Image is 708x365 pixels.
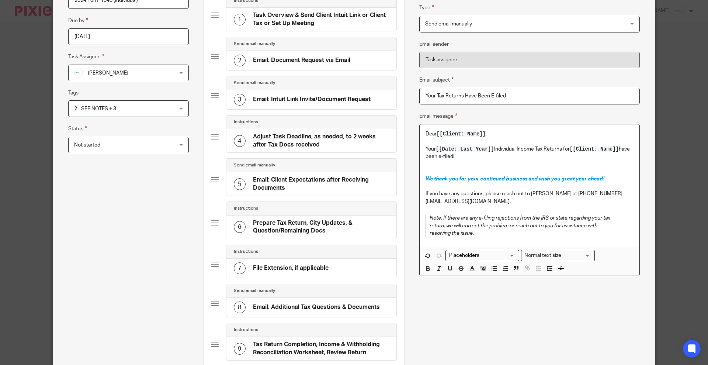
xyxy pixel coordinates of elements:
[419,88,640,104] input: Subject
[521,250,595,261] div: Text styles
[419,41,449,48] label: Email sender
[68,28,189,45] input: Pick a date
[234,206,258,211] h4: Instructions
[253,96,371,103] h4: Email: Intuit Link Invite/Document Request
[234,55,246,66] div: 2
[437,131,486,137] span: [[Client: Name]]
[68,89,79,97] label: Tags
[88,70,128,76] span: [PERSON_NAME]
[234,262,246,274] div: 7
[447,252,515,259] input: Search for option
[234,327,258,333] h4: Instructions
[436,146,494,152] span: [[Date: Last Year]]
[425,21,472,27] span: Send email manually
[570,146,619,152] span: [[Client: Name]]
[419,112,457,120] label: Email message
[426,130,634,138] p: Dear ,
[234,288,275,294] h4: Send email manually
[234,94,246,106] div: 3
[234,119,258,125] h4: Instructions
[234,221,246,233] div: 6
[564,252,590,259] input: Search for option
[445,250,519,261] div: Placeholders
[426,190,634,205] p: If you have any questions, please reach out to [PERSON_NAME] at [PHONE_NUMBER] [EMAIL_ADDRESS][DO...
[253,176,389,192] h4: Email: Client Expectations after Receiving Documents
[430,216,611,236] em: Note: If there are any e-filing rejections from the IRS or state regarding your tax return, we wi...
[234,135,246,147] div: 4
[426,176,604,182] span: We thank you for your continued business and wish you great year ahead!
[68,124,87,133] label: Status
[234,302,246,313] div: 8
[419,76,454,84] label: Email subject
[234,249,258,255] h4: Instructions
[523,252,563,259] span: Normal text size
[253,11,389,27] h4: Task Overview & Send Client Intuit Link or Client Tax or Set Up Meeting
[234,80,275,86] h4: Send email manually
[426,145,634,161] p: Your Individual Income Tax Returns for have been e-filed!
[253,264,329,272] h4: File Extension, if applicable
[419,3,434,12] label: Type
[253,133,389,149] h4: Adjust Task Deadline, as needed, to 2 weeks after Tax Docs received
[521,250,595,261] div: Search for option
[234,162,275,168] h4: Send email manually
[234,14,246,25] div: 1
[445,250,519,261] div: Search for option
[74,142,100,148] span: Not started
[68,52,104,61] label: Task Assignee
[74,106,116,111] span: 2 - SEE NOTES + 3
[253,341,389,357] h4: Tax Return Completion, Income & Withholding Reconciliation Worksheet, Review Return
[74,69,83,78] img: _Logo.png
[253,219,389,235] h4: Prepare Tax Return, City Updates, & Question/Remaining Docs
[234,343,246,355] div: 9
[253,303,380,311] h4: Email: Additional Tax Questions & Documents
[68,16,88,25] label: Due by
[234,178,246,190] div: 5
[234,41,275,47] h4: Send email manually
[253,56,350,64] h4: Email: Document Request via Email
